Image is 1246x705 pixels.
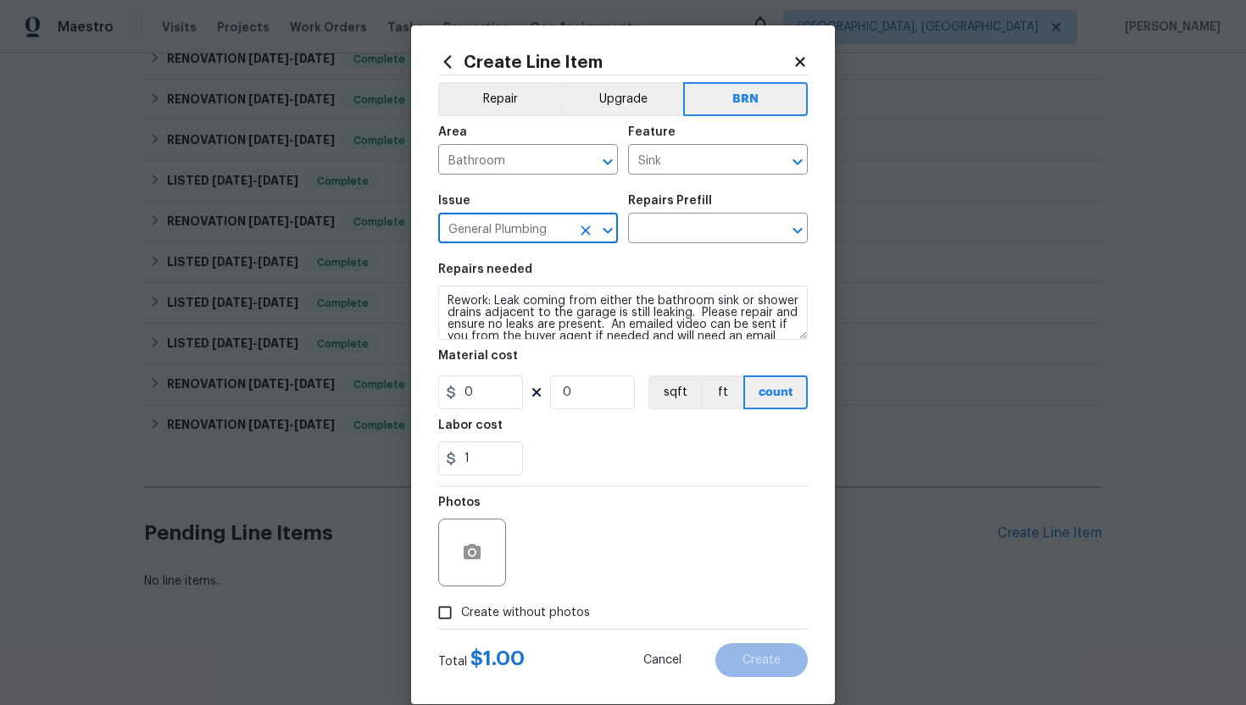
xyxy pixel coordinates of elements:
button: Open [786,150,809,174]
h5: Labor cost [438,419,503,431]
span: $ 1.00 [470,648,525,669]
div: Total [438,650,525,670]
button: ft [701,375,743,409]
h5: Area [438,126,467,138]
h5: Issue [438,195,470,207]
h5: Repairs needed [438,264,532,275]
span: Create [743,654,781,667]
button: Cancel [616,643,709,677]
button: Upgrade [561,82,684,116]
button: sqft [648,375,701,409]
h2: Create Line Item [438,53,793,71]
h5: Material cost [438,350,518,362]
button: Clear [574,219,598,242]
button: Open [596,150,620,174]
button: Open [596,219,620,242]
button: Repair [438,82,561,116]
h5: Repairs Prefill [628,195,712,207]
textarea: Rework: Leak coming from either the bathroom sink or shower drains adjacent to the garage is stil... [438,286,808,340]
button: BRN [683,82,808,116]
button: Create [715,643,808,677]
h5: Photos [438,497,481,508]
h5: Feature [628,126,676,138]
button: count [743,375,808,409]
button: Open [786,219,809,242]
span: Create without photos [461,604,590,622]
span: Cancel [643,654,681,667]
